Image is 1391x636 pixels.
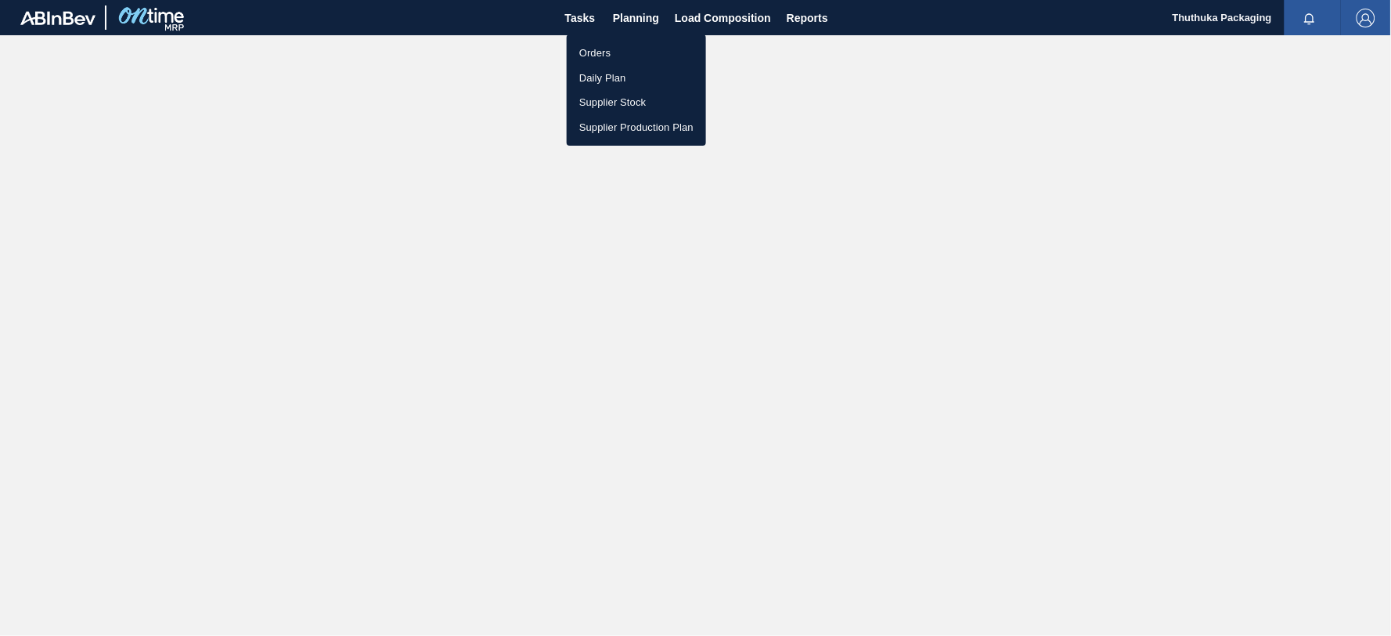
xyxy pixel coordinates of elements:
[567,115,706,140] a: Supplier Production Plan
[567,90,706,115] a: Supplier Stock
[567,66,706,91] a: Daily Plan
[567,41,706,66] a: Orders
